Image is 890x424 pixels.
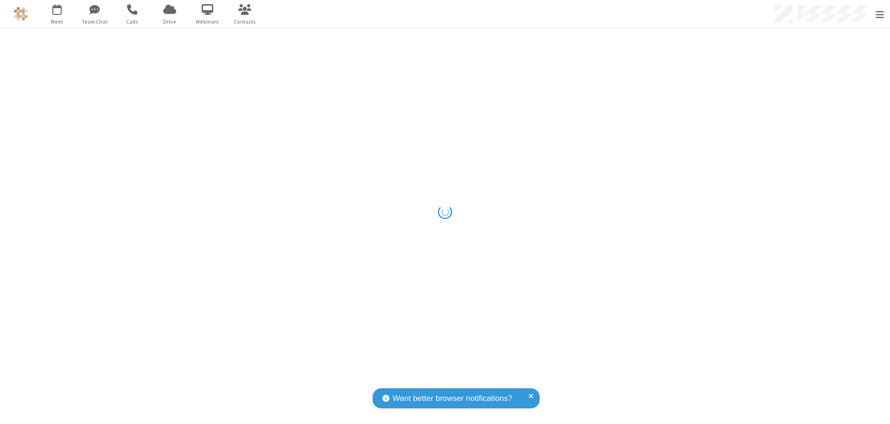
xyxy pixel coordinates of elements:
span: Webinars [190,18,225,26]
span: Meet [40,18,75,26]
span: Calls [115,18,150,26]
span: Contacts [228,18,262,26]
img: QA Selenium DO NOT DELETE OR CHANGE [14,7,28,21]
span: Team Chat [77,18,112,26]
span: Drive [153,18,187,26]
span: Want better browser notifications? [393,393,512,405]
